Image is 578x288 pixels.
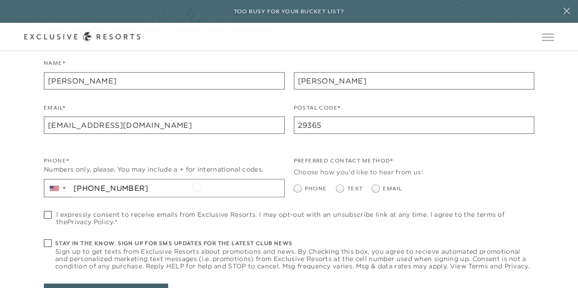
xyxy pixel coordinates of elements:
span: Email [383,184,402,193]
h6: Too busy for your bucket list? [234,7,345,16]
div: Choose how you'd like to hear from us: [294,168,535,177]
span: I expressly consent to receive emails from Exclusive Resorts. I may opt-out with an unsubscribe l... [56,211,534,225]
label: Postal Code* [294,104,341,117]
span: Sign up to get texts from Exclusive Resorts about promotions and news. By Checking this box, you ... [55,248,534,270]
input: Last [294,72,535,89]
a: Privacy Policy [67,218,113,226]
div: Phone* [44,157,285,165]
input: Postal Code [294,116,535,134]
span: Text [347,184,363,193]
span: ▼ [61,185,67,191]
label: Name* [44,59,65,72]
legend: Preferred Contact Method* [294,157,393,170]
input: Enter a phone number [70,179,284,197]
button: Open navigation [542,34,554,40]
iframe: Qualified Messenger [536,246,578,288]
div: Numbers only, please. You may include a + for international codes. [44,165,285,174]
input: First [44,72,285,89]
span: Phone [305,184,327,193]
input: name@example.com [44,116,285,134]
div: Country Code Selector [44,179,70,197]
label: Email* [44,104,65,117]
h6: Stay in the know. Sign up for sms updates for the latest club news [55,239,534,248]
